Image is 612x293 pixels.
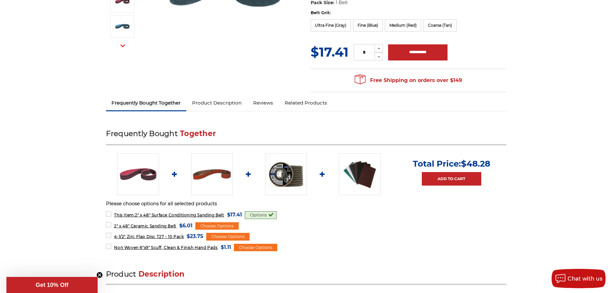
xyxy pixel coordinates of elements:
div: Get 10% OffClose teaser [6,277,98,293]
span: $1.11 [221,243,231,252]
div: Options [245,211,277,219]
span: 2" x 48" Surface Conditioning Sanding Belt [114,213,224,217]
label: Belt Grit: [311,10,506,16]
div: Choose Options [195,222,239,230]
span: $6.01 [179,221,192,230]
span: 4-1/2" Zirc Flap Disc T27 - 10 Pack [114,234,184,239]
div: Choose Options [206,233,250,241]
span: Frequently Bought [106,129,178,138]
img: 2"x48" Surface Conditioning Sanding Belts [117,153,159,195]
a: Frequently Bought Together [106,96,187,110]
strong: This Item: [114,213,135,217]
p: Please choose options for all selected products [106,200,506,207]
a: Related Products [279,96,333,110]
span: Product [106,270,136,279]
span: Non Woven 6"x9" Scuff, Clean & Finish Hand Pads [114,245,217,250]
span: Get 10% Off [36,282,68,288]
span: Together [180,129,216,138]
div: Choose Options [234,244,277,252]
span: Description [138,270,185,279]
span: $23.75 [187,232,203,241]
button: Chat with us [552,269,606,288]
span: $17.41 [311,44,349,60]
p: Total Price: [413,159,490,169]
button: Next [115,39,130,53]
span: Free Shipping on orders over $149 [355,74,462,87]
a: Product Description [186,96,247,110]
a: Reviews [247,96,279,110]
button: Close teaser [96,272,103,278]
span: $17.41 [227,210,242,219]
img: 2"x48" Fine Surface Conditioning Belt [114,18,130,34]
span: Chat with us [568,276,602,282]
a: Add to Cart [422,172,481,186]
span: 2" x 48" Ceramic Sanding Belt [114,224,176,228]
span: $48.28 [461,159,490,169]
